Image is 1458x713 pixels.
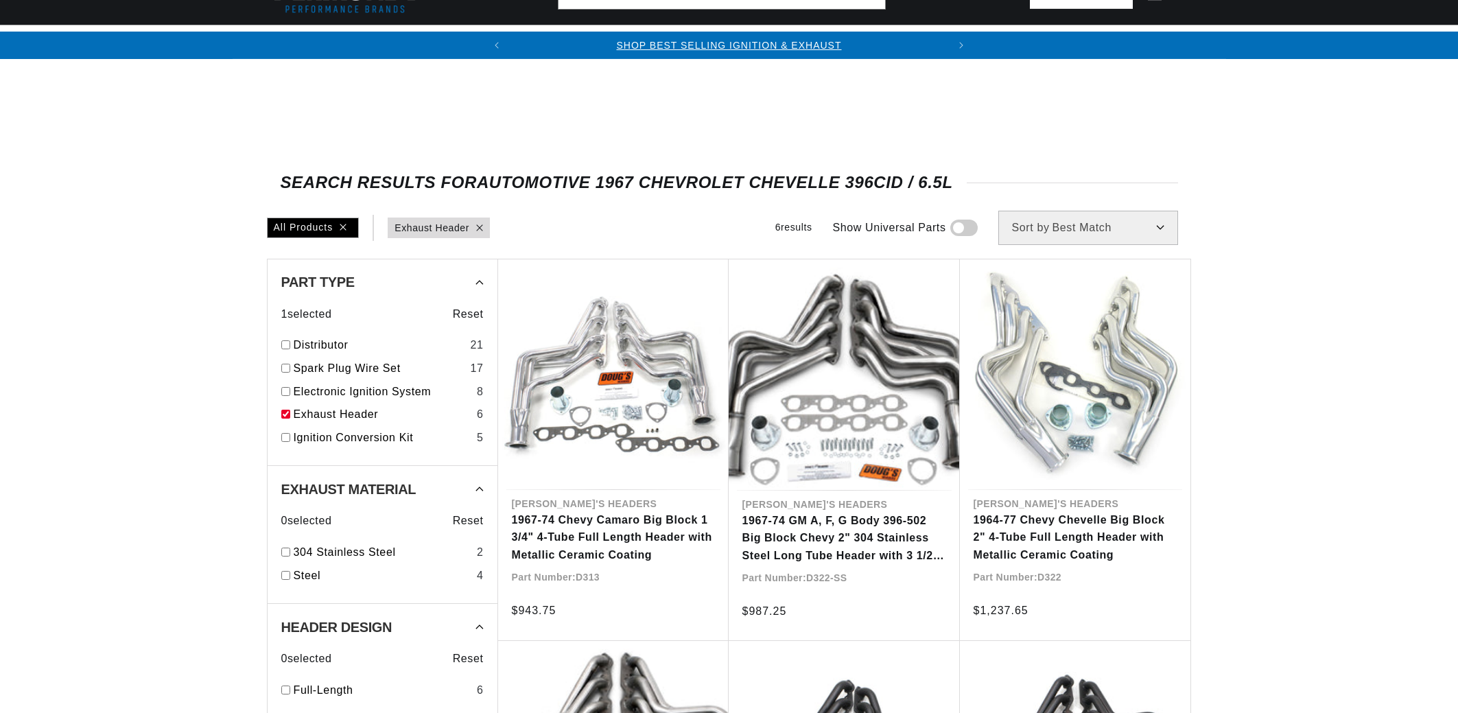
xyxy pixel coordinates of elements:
span: 6 results [775,222,812,233]
summary: Battery Products [908,25,1044,58]
div: 1 of 2 [510,38,947,53]
div: 6 [477,406,484,423]
div: 4 [477,567,484,585]
a: SHOP BEST SELLING IGNITION & EXHAUST [616,40,841,51]
div: 21 [470,336,483,354]
div: All Products [267,218,360,238]
span: Sort by [1012,222,1050,233]
a: 1964-77 Chevy Chevelle Big Block 2" 4-Tube Full Length Header with Metallic Ceramic Coating [974,511,1177,564]
div: 6 [477,681,484,699]
slideshow-component: Translation missing: en.sections.announcements.announcement_bar [233,32,1226,59]
span: 0 selected [281,650,332,668]
a: Spark Plug Wire Set [294,360,465,377]
a: 304 Stainless Steel [294,543,471,561]
summary: Ignition Conversions [267,25,415,58]
div: 8 [477,383,484,401]
a: Distributor [294,336,465,354]
a: Steel [294,567,471,585]
a: 1967-74 GM A, F, G Body 396-502 Big Block Chevy 2" 304 Stainless Steel Long Tube Header with 3 1/... [742,512,946,565]
div: Announcement [510,38,947,53]
summary: Spark Plug Wires [1044,25,1174,58]
span: Reset [453,305,484,323]
span: 0 selected [281,512,332,530]
div: 2 [477,543,484,561]
summary: Coils & Distributors [414,25,566,58]
span: Header Design [281,620,392,634]
span: Reset [453,512,484,530]
span: Part Type [281,275,355,289]
summary: Engine Swaps [805,25,908,58]
a: 1967-74 Chevy Camaro Big Block 1 3/4" 4-Tube Full Length Header with Metallic Ceramic Coating [512,511,715,564]
span: 1 selected [281,305,332,323]
div: SEARCH RESULTS FOR Automotive 1967 Chevrolet Chevelle 396cid / 6.5L [281,176,1178,189]
span: Exhaust Material [281,482,416,496]
span: Reset [453,650,484,668]
div: 5 [477,429,484,447]
a: Full-Length [294,681,471,699]
button: Translation missing: en.sections.announcements.previous_announcement [483,32,510,59]
a: Electronic Ignition System [294,383,471,401]
summary: Motorcycle [1174,25,1269,58]
select: Sort by [998,211,1178,245]
span: Show Universal Parts [833,219,946,237]
summary: Headers, Exhausts & Components [566,25,804,58]
button: Translation missing: en.sections.announcements.next_announcement [948,32,975,59]
a: Ignition Conversion Kit [294,429,471,447]
a: Exhaust Header [395,220,469,235]
div: 17 [470,360,483,377]
a: Exhaust Header [294,406,471,423]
